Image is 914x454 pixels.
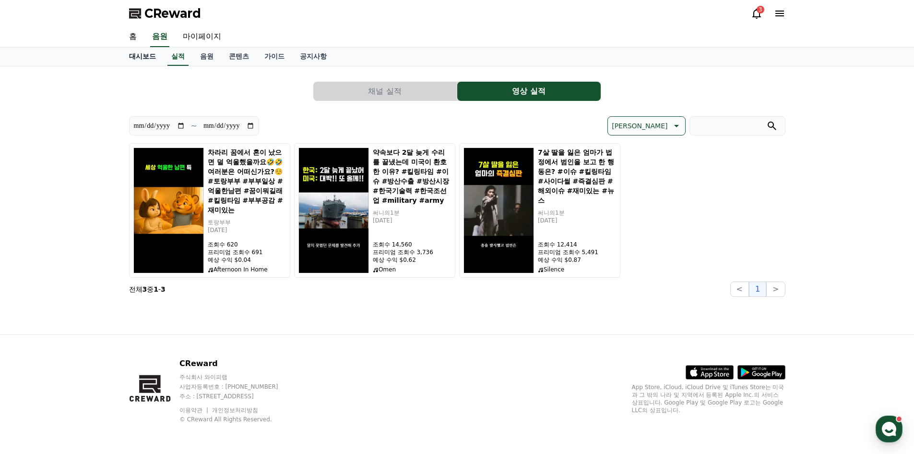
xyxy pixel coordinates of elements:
[191,120,197,132] p: ~
[63,305,124,329] a: 대화
[751,8,762,19] a: 3
[208,219,286,226] p: 토랑부부
[179,393,297,400] p: 주소 : [STREET_ADDRESS]
[294,143,455,278] button: 약속보다 2달 늦게 수리를 끝냈는데 미국이 환호한 이유? #킬링타임 #이슈 #방산수출 #방산시장 #한국기술력 #한국조선업 #military #army 약속보다 2달 늦게 수리...
[161,285,166,293] strong: 3
[538,209,616,217] p: 써니의1분
[129,284,166,294] p: 전체 중 -
[538,248,616,256] p: 프리미엄 조회수 5,491
[192,48,221,66] a: 음원
[88,319,99,327] span: 대화
[148,319,160,327] span: 설정
[632,383,785,414] p: App Store, iCloud, iCloud Drive 및 iTunes Store는 미국과 그 밖의 나라 및 지역에서 등록된 Apple Inc.의 서비스 상표입니다. Goo...
[142,285,147,293] strong: 3
[3,305,63,329] a: 홈
[129,143,290,278] button: 차라리 꿈에서 혼이 났으면 덜 억울했을까요🤣🤣여러분은 어떠신가요?☺️#토랑부부 #부부일상 #억울한남편 #꿈이뭐길래 #킬링타임 #부부공감 #재미있는 차라리 꿈에서 혼이 났으면 ...
[538,217,616,224] p: [DATE]
[373,241,451,248] p: 조회수 14,560
[730,282,749,297] button: <
[538,256,616,264] p: 예상 수익 $0.87
[121,48,164,66] a: 대시보드
[538,147,616,205] h5: 7살 딸을 잃은 엄마가 법정에서 범인을 보고 한 행동은? #이슈 #킬링타임 #사이다썰 #즉결심판 #해외이슈 #재미있는 #뉴스
[221,48,257,66] a: 콘텐츠
[612,119,667,133] p: [PERSON_NAME]
[208,226,286,234] p: [DATE]
[154,285,158,293] strong: 1
[150,27,169,47] a: 음원
[313,82,457,101] button: 채널 실적
[124,305,184,329] a: 설정
[257,48,292,66] a: 가이드
[607,116,685,135] button: [PERSON_NAME]
[212,407,258,414] a: 개인정보처리방침
[538,241,616,248] p: 조회수 12,414
[30,319,36,327] span: 홈
[208,147,286,215] h5: 차라리 꿈에서 혼이 났으면 덜 억울했을까요🤣🤣여러분은 어떠신가요?☺️#토랑부부 #부부일상 #억울한남편 #꿈이뭐길래 #킬링타임 #부부공감 #재미있는
[208,241,286,248] p: 조회수 620
[373,217,451,224] p: [DATE]
[167,48,189,66] a: 실적
[179,358,297,369] p: CReward
[373,147,451,205] h5: 약속보다 2달 늦게 수리를 끝냈는데 미국이 환호한 이유? #킬링타임 #이슈 #방산수출 #방산시장 #한국기술력 #한국조선업 #military #army
[373,209,451,217] p: 써니의1분
[757,6,764,13] div: 3
[766,282,785,297] button: >
[179,373,297,381] p: 주식회사 와이피랩
[538,266,616,273] p: Silence
[373,266,451,273] p: Omen
[208,266,286,273] p: Afternoon In Home
[179,416,297,423] p: © CReward All Rights Reserved.
[208,256,286,264] p: 예상 수익 $0.04
[749,282,766,297] button: 1
[208,248,286,256] p: 프리미엄 조회수 691
[133,147,204,273] img: 차라리 꿈에서 혼이 났으면 덜 억울했을까요🤣🤣여러분은 어떠신가요?☺️#토랑부부 #부부일상 #억울한남편 #꿈이뭐길래 #킬링타임 #부부공감 #재미있는
[144,6,201,21] span: CReward
[457,82,601,101] button: 영상 실적
[121,27,144,47] a: 홈
[179,407,210,414] a: 이용약관
[298,147,369,273] img: 약속보다 2달 늦게 수리를 끝냈는데 미국이 환호한 이유? #킬링타임 #이슈 #방산수출 #방산시장 #한국기술력 #한국조선업 #military #army
[129,6,201,21] a: CReward
[175,27,229,47] a: 마이페이지
[459,143,620,278] button: 7살 딸을 잃은 엄마가 법정에서 범인을 보고 한 행동은? #이슈 #킬링타임 #사이다썰 #즉결심판 #해외이슈 #재미있는 #뉴스 7살 딸을 잃은 엄마가 법정에서 범인을 보고 한 ...
[292,48,334,66] a: 공지사항
[373,256,451,264] p: 예상 수익 $0.62
[463,147,534,273] img: 7살 딸을 잃은 엄마가 법정에서 범인을 보고 한 행동은? #이슈 #킬링타임 #사이다썰 #즉결심판 #해외이슈 #재미있는 #뉴스
[179,383,297,391] p: 사업자등록번호 : [PHONE_NUMBER]
[373,248,451,256] p: 프리미엄 조회수 3,736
